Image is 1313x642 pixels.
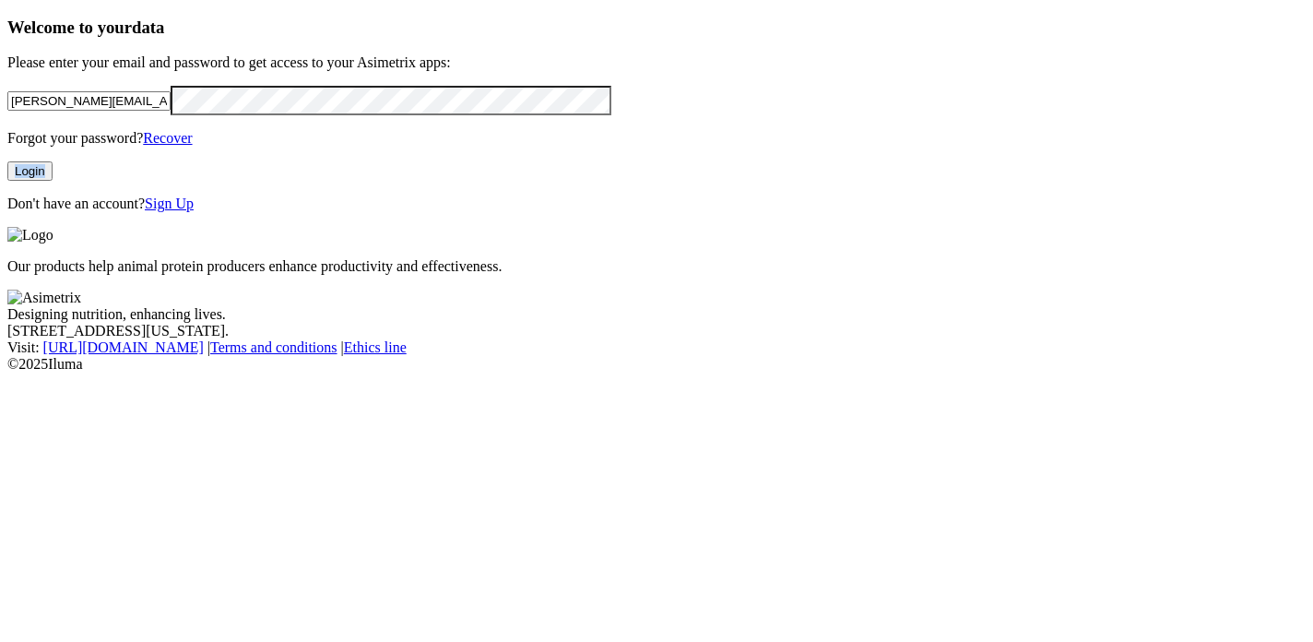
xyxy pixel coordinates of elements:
[7,290,81,306] img: Asimetrix
[344,339,407,355] a: Ethics line
[43,339,204,355] a: [URL][DOMAIN_NAME]
[7,18,1306,38] h3: Welcome to your
[7,227,53,244] img: Logo
[7,196,1306,212] p: Don't have an account?
[7,356,1306,373] div: © 2025 Iluma
[145,196,194,211] a: Sign Up
[210,339,337,355] a: Terms and conditions
[143,130,192,146] a: Recover
[7,54,1306,71] p: Please enter your email and password to get access to your Asimetrix apps:
[7,258,1306,275] p: Our products help animal protein producers enhance productivity and effectiveness.
[7,130,1306,147] p: Forgot your password?
[132,18,164,37] span: data
[7,306,1306,323] div: Designing nutrition, enhancing lives.
[7,323,1306,339] div: [STREET_ADDRESS][US_STATE].
[7,91,171,111] input: Your email
[7,339,1306,356] div: Visit : | |
[7,161,53,181] button: Login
